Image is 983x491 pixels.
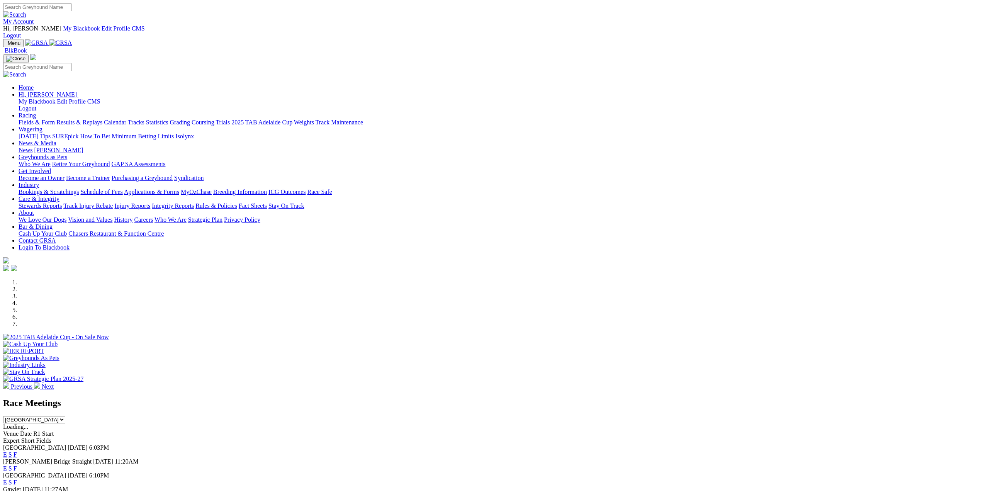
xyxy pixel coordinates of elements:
a: Edit Profile [57,98,86,105]
img: IER REPORT [3,348,44,355]
a: CMS [87,98,100,105]
button: Toggle navigation [3,54,29,63]
a: Privacy Policy [224,216,260,223]
div: Get Involved [19,175,980,182]
a: BlkBook [3,47,27,54]
img: Stay On Track [3,369,45,375]
div: Wagering [19,133,980,140]
button: Toggle navigation [3,39,24,47]
a: Vision and Values [68,216,112,223]
a: 2025 TAB Adelaide Cup [231,119,292,126]
a: Fields & Form [19,119,55,126]
a: News [19,147,32,153]
a: F [14,451,17,458]
a: Grading [170,119,190,126]
a: Greyhounds as Pets [19,154,67,160]
a: Logout [19,105,36,112]
a: ICG Outcomes [268,189,306,195]
a: Cash Up Your Club [19,230,67,237]
a: Track Injury Rebate [63,202,113,209]
img: Close [6,56,25,62]
input: Search [3,63,71,71]
img: Industry Links [3,362,46,369]
img: Search [3,11,26,18]
a: News & Media [19,140,56,146]
div: Greyhounds as Pets [19,161,980,168]
a: Home [19,84,34,91]
a: Rules & Policies [195,202,237,209]
a: Hi, [PERSON_NAME] [19,91,78,98]
div: About [19,216,980,223]
a: SUREpick [52,133,78,139]
a: S [8,465,12,472]
span: Expert [3,437,20,444]
span: Venue [3,430,19,437]
a: Bar & Dining [19,223,53,230]
span: Next [42,383,54,390]
a: Get Involved [19,168,51,174]
a: Calendar [104,119,126,126]
a: Edit Profile [102,25,130,32]
a: Wagering [19,126,42,133]
div: My Account [3,25,980,39]
span: Previous [11,383,32,390]
a: Care & Integrity [19,195,59,202]
span: [PERSON_NAME] Bridge Straight [3,458,92,465]
img: GRSA Strategic Plan 2025-27 [3,375,83,382]
a: Previous [3,383,34,390]
span: R1 Start [33,430,54,437]
a: Chasers Restaurant & Function Centre [68,230,164,237]
a: Track Maintenance [316,119,363,126]
a: My Blackbook [63,25,100,32]
span: [DATE] [68,472,88,479]
a: Retire Your Greyhound [52,161,110,167]
a: [DATE] Tips [19,133,51,139]
a: History [114,216,132,223]
a: Integrity Reports [152,202,194,209]
a: Results & Replays [56,119,102,126]
a: Bookings & Scratchings [19,189,79,195]
a: Schedule of Fees [80,189,122,195]
a: Stewards Reports [19,202,62,209]
span: 6:03PM [89,444,109,451]
img: chevron-left-pager-white.svg [3,382,9,389]
a: Racing [19,112,36,119]
a: Stay On Track [268,202,304,209]
a: Purchasing a Greyhound [112,175,173,181]
img: twitter.svg [11,265,17,271]
a: Breeding Information [213,189,267,195]
h2: Race Meetings [3,398,980,408]
img: GRSA [25,39,48,46]
span: Date [20,430,32,437]
a: Applications & Forms [124,189,179,195]
span: [GEOGRAPHIC_DATA] [3,444,66,451]
a: Race Safe [307,189,332,195]
a: Isolynx [175,133,194,139]
a: GAP SA Assessments [112,161,166,167]
span: 6:10PM [89,472,109,479]
img: logo-grsa-white.png [3,257,9,263]
a: Statistics [146,119,168,126]
div: Care & Integrity [19,202,980,209]
a: Next [34,383,54,390]
a: F [14,465,17,472]
span: 11:20AM [115,458,139,465]
a: We Love Our Dogs [19,216,66,223]
a: F [14,479,17,486]
a: Coursing [192,119,214,126]
a: Injury Reports [114,202,150,209]
a: E [3,451,7,458]
a: Weights [294,119,314,126]
img: facebook.svg [3,265,9,271]
span: [GEOGRAPHIC_DATA] [3,472,66,479]
a: E [3,479,7,486]
a: MyOzChase [181,189,212,195]
span: BlkBook [5,47,27,54]
img: logo-grsa-white.png [30,54,36,60]
a: Minimum Betting Limits [112,133,174,139]
a: Become an Owner [19,175,65,181]
a: My Account [3,18,34,25]
a: Contact GRSA [19,237,56,244]
a: Become a Trainer [66,175,110,181]
div: Racing [19,119,980,126]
